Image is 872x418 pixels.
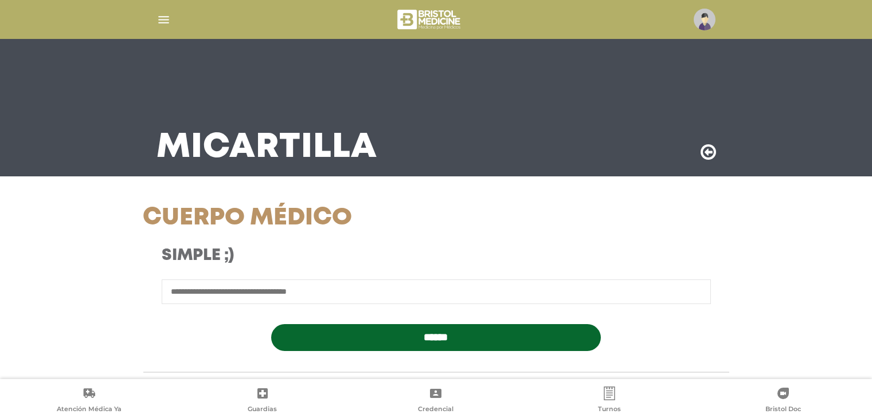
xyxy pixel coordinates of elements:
a: Bristol Doc [696,387,870,416]
a: Guardias [176,387,350,416]
h1: Cuerpo Médico [143,204,529,232]
span: Bristol Doc [765,405,801,415]
span: Guardias [248,405,277,415]
a: Turnos [523,387,697,416]
a: Credencial [349,387,523,416]
h3: Mi Cartilla [157,133,377,163]
img: profile-placeholder.svg [694,9,715,30]
span: Turnos [598,405,621,415]
span: Atención Médica Ya [57,405,122,415]
img: bristol-medicine-blanco.png [396,6,464,33]
span: Credencial [418,405,453,415]
img: Cober_menu-lines-white.svg [157,13,171,27]
a: Atención Médica Ya [2,387,176,416]
h3: Simple ;) [162,246,510,266]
